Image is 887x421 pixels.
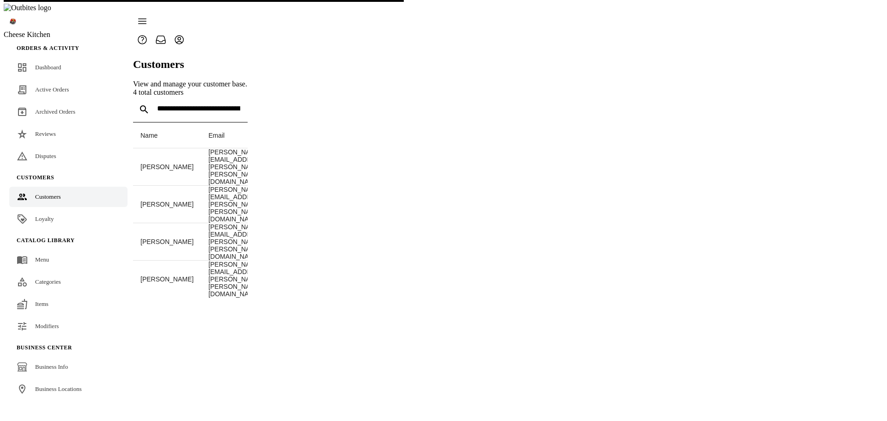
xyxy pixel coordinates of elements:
td: [PERSON_NAME][EMAIL_ADDRESS][PERSON_NAME][PERSON_NAME][DOMAIN_NAME] [201,261,273,298]
span: Modifiers [35,323,59,329]
td: [PERSON_NAME] [133,186,201,223]
span: Archived Orders [35,108,75,115]
span: Dashboard [35,64,61,71]
a: Active Orders [9,79,128,100]
div: Email [208,131,266,139]
a: Loyalty [9,209,128,229]
a: Dashboard [9,57,128,78]
a: Disputes [9,146,128,166]
span: Customers [17,174,54,181]
span: Categories [35,278,61,285]
h2: Customers [133,58,248,71]
div: View and manage your customer base. [133,80,248,88]
span: Catalog Library [17,237,75,244]
span: Business Center [17,344,72,351]
div: Name [140,131,194,139]
a: Modifiers [9,316,128,336]
td: [PERSON_NAME] [133,223,201,261]
a: Customers [9,187,128,207]
span: Menu [35,256,49,263]
td: [PERSON_NAME][EMAIL_ADDRESS][PERSON_NAME][PERSON_NAME][DOMAIN_NAME] [201,186,273,223]
a: Business Locations [9,379,128,399]
a: Reviews [9,124,128,144]
span: Business Info [35,363,68,370]
td: [PERSON_NAME] [133,148,201,186]
span: Reviews [35,130,56,137]
span: Customers [35,193,61,200]
span: Loyalty [35,215,54,222]
a: Menu [9,250,128,270]
span: Items [35,300,49,307]
span: Orders & Activity [17,45,79,51]
span: Active Orders [35,86,69,93]
a: Items [9,294,128,314]
span: Business Locations [35,385,82,392]
div: Email [208,131,225,139]
div: Name [140,131,158,139]
div: Cheese Kitchen [4,31,133,39]
a: Categories [9,272,128,292]
td: [PERSON_NAME][EMAIL_ADDRESS][PERSON_NAME][PERSON_NAME][DOMAIN_NAME] [201,148,273,186]
span: Disputes [35,153,56,159]
a: Business Info [9,357,128,377]
a: Archived Orders [9,102,128,122]
img: Outbites logo [4,4,51,12]
td: [PERSON_NAME] [133,261,201,298]
td: [PERSON_NAME][EMAIL_ADDRESS][PERSON_NAME][PERSON_NAME][DOMAIN_NAME] [201,223,273,261]
div: 4 total customers [133,88,248,97]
